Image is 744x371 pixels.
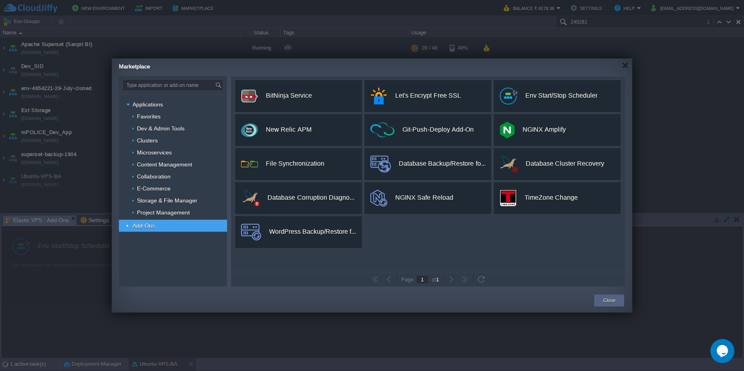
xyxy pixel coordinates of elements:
[136,113,162,120] a: Favorites
[436,277,439,283] span: 1
[525,87,597,104] div: Env Start/Stop Scheduler
[525,189,578,206] div: TimeZone Change
[136,197,199,204] a: Storage & File Manager
[395,87,461,104] div: Let's Encrypt Free SSL
[399,155,486,172] div: Database Backup/Restore for the filesystem and the databases
[136,137,159,144] a: Clusters
[500,156,518,172] img: database-recovery.png
[710,339,736,363] iframe: chat widget
[241,156,258,172] img: icon.png
[370,122,394,137] img: ci-cd-icon.png
[500,190,517,207] img: timezone-logo.png
[136,161,193,168] a: Content Management
[370,88,387,104] img: letsencrypt.png
[500,122,515,138] img: nginx-amplify-logo.png
[370,156,391,172] img: backup-logo.png
[603,297,615,305] button: Close
[136,125,186,132] a: Dev & Admin Tools
[241,122,258,138] img: newrelic_70x70.png
[241,190,259,207] img: database-corruption-check.png
[241,224,261,241] img: backup-logo.svg
[132,101,164,108] a: Applications
[429,276,442,283] div: of
[398,277,416,282] div: Page
[136,149,173,156] a: Microservices
[266,121,312,138] div: New Relic APM
[132,222,156,229] a: Add-Ons
[500,88,517,104] img: logo.png
[119,63,150,70] span: Marketplace
[266,87,312,104] div: BitNinja Service
[136,209,191,216] a: Project Management
[370,190,387,207] img: logo.svg
[395,189,453,206] div: NGINX Safe Reload
[136,185,172,192] a: E-Commerce
[266,155,324,172] div: File Synchronization
[267,189,354,206] div: Database Corruption Diagnostic
[241,88,258,104] img: logo.png
[269,223,356,240] div: WordPress Backup/Restore for the filesystem and the databases
[526,155,605,172] div: Database Cluster Recovery
[136,173,172,180] a: Collaboration
[523,121,566,138] div: NGINX Amplify
[402,121,474,138] div: Git-Push-Deploy Add-On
